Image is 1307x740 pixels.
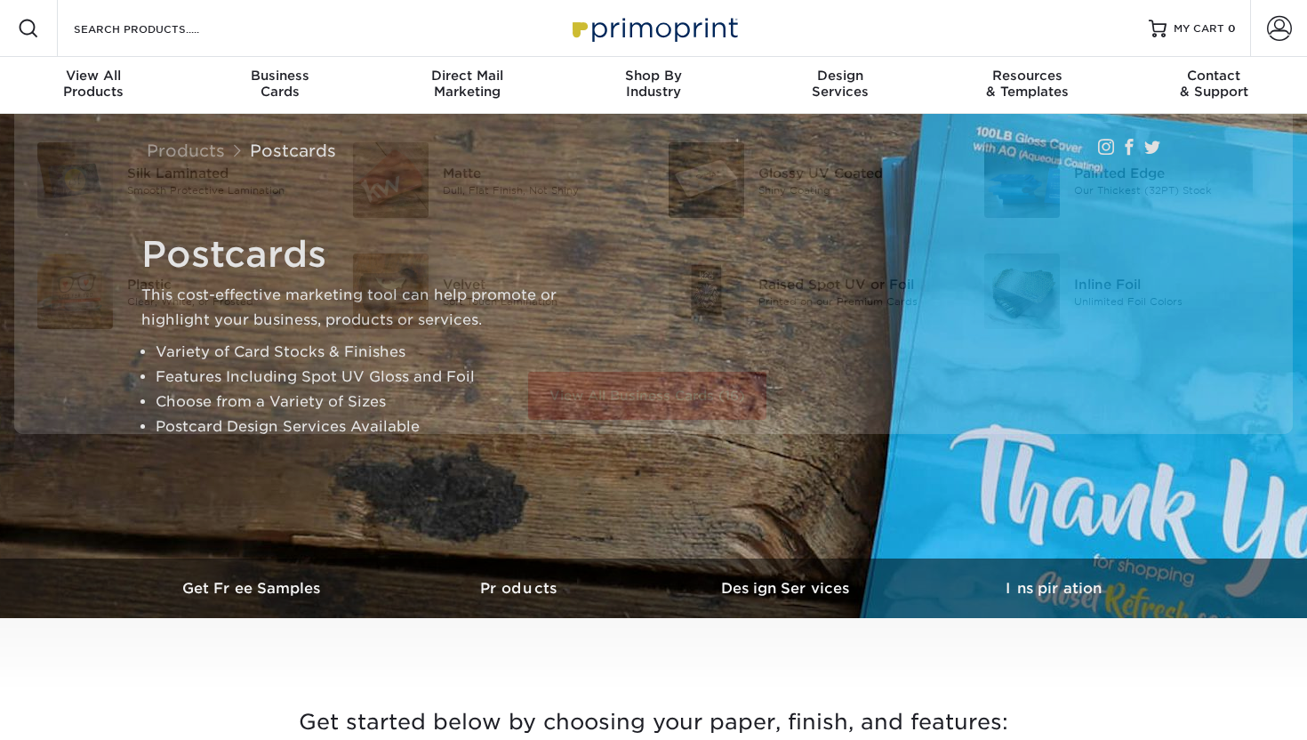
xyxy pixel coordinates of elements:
[373,68,560,100] div: Marketing
[934,57,1120,114] a: Resources& Templates
[669,253,744,329] img: Raised Spot UV or Foil Business Cards
[758,274,956,294] div: Raised Spot UV or Foil
[1174,21,1224,36] span: MY CART
[982,135,1271,225] a: Painted Edge Business Cards Painted Edge Our Thickest (32PT) Stock
[747,68,934,84] span: Design
[37,253,113,329] img: Plastic Business Cards
[187,68,373,84] span: Business
[1120,68,1307,100] div: & Support
[565,9,742,47] img: Primoprint
[560,68,747,84] span: Shop By
[37,142,113,218] img: Silk Laminated Business Cards
[758,182,956,197] div: Shiny Coating
[669,142,744,218] img: Glossy UV Coated Business Cards
[127,182,325,197] div: Smooth Protective Lamination
[560,57,747,114] a: Shop ByIndustry
[758,163,956,182] div: Glossy UV Coated
[353,253,429,329] img: Velvet Business Cards
[1074,182,1271,197] div: Our Thickest (32PT) Stock
[373,57,560,114] a: Direct MailMarketing
[1228,22,1236,35] span: 0
[127,274,325,294] div: Plastic
[36,135,325,225] a: Silk Laminated Business Cards Silk Laminated Smooth Protective Lamination
[187,68,373,100] div: Cards
[528,372,766,420] a: View All Business Cards (16)
[1074,163,1271,182] div: Painted Edge
[934,68,1120,84] span: Resources
[353,142,429,218] img: Matte Business Cards
[72,18,245,39] input: SEARCH PRODUCTS.....
[984,253,1060,329] img: Inline Foil Business Cards
[667,135,956,225] a: Glossy UV Coated Business Cards Glossy UV Coated Shiny Coating
[127,294,325,309] div: Clear, White, or Frosted
[1074,294,1271,309] div: Unlimited Foil Colors
[443,294,640,309] div: Soft Touch Lamination
[187,57,373,114] a: BusinessCards
[747,57,934,114] a: DesignServices
[982,246,1271,336] a: Inline Foil Business Cards Inline Foil Unlimited Foil Colors
[36,246,325,336] a: Plastic Business Cards Plastic Clear, White, or Frosted
[1120,68,1307,84] span: Contact
[934,68,1120,100] div: & Templates
[984,142,1060,218] img: Painted Edge Business Cards
[351,246,640,336] a: Velvet Business Cards Velvet Soft Touch Lamination
[758,294,956,309] div: Printed on our Premium Cards
[1120,57,1307,114] a: Contact& Support
[443,274,640,294] div: Velvet
[443,182,640,197] div: Dull, Flat Finish, Not Shiny
[351,135,640,225] a: Matte Business Cards Matte Dull, Flat Finish, Not Shiny
[373,68,560,84] span: Direct Mail
[667,246,956,336] a: Raised Spot UV or Foil Business Cards Raised Spot UV or Foil Printed on our Premium Cards
[443,163,640,182] div: Matte
[560,68,747,100] div: Industry
[747,68,934,100] div: Services
[127,163,325,182] div: Silk Laminated
[1074,274,1271,294] div: Inline Foil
